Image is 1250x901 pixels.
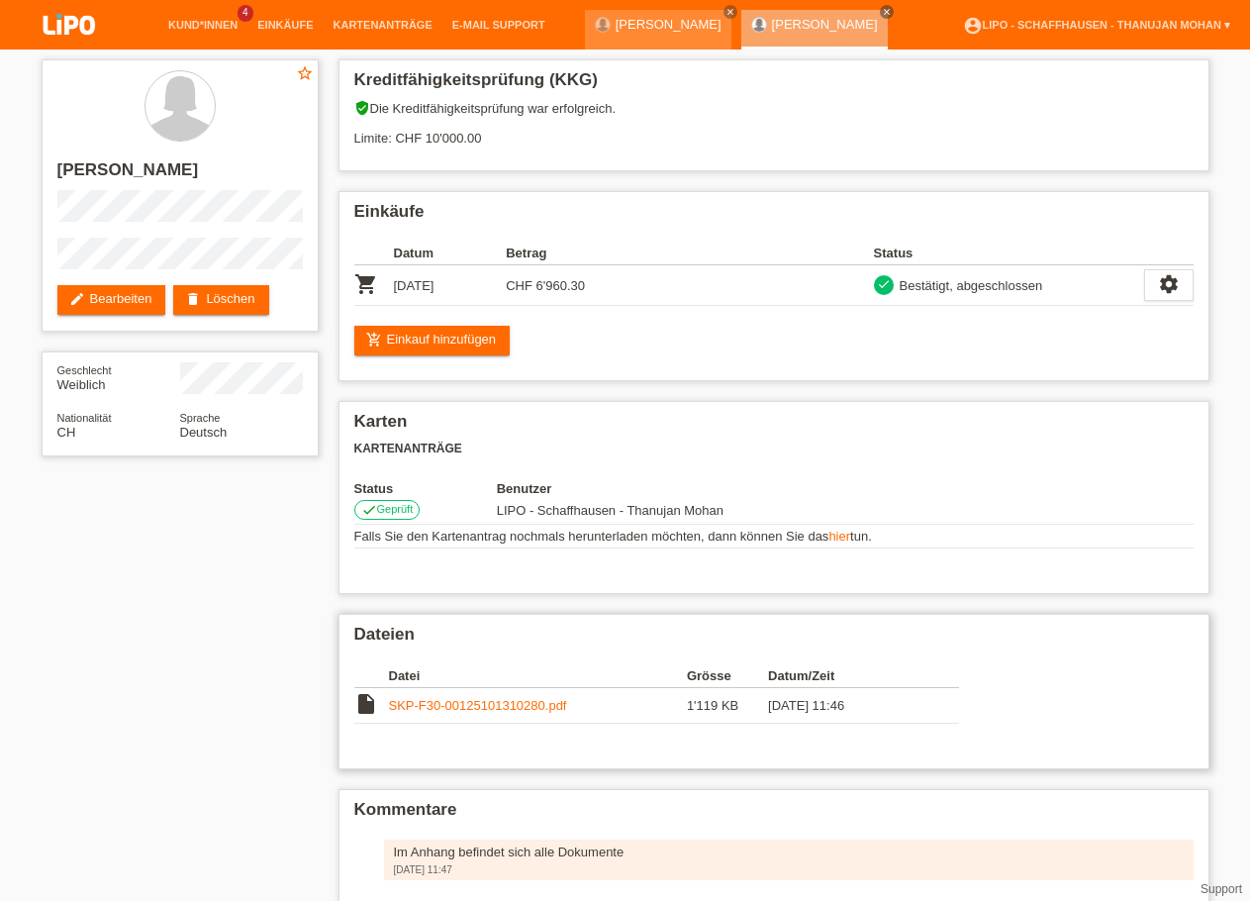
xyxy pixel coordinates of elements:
i: delete [185,291,201,307]
a: hier [828,529,850,544]
i: settings [1158,273,1180,295]
div: Weiblich [57,362,180,392]
span: Nationalität [57,412,112,424]
td: [DATE] [394,265,507,306]
h2: [PERSON_NAME] [57,160,303,190]
span: Schweiz [57,425,76,440]
h2: Kommentare [354,800,1194,830]
a: account_circleLIPO - Schaffhausen - Thanujan Mohan ▾ [953,19,1240,31]
span: 13.10.2025 [497,503,723,518]
th: Status [354,481,497,496]
i: edit [69,291,85,307]
span: Geschlecht [57,364,112,376]
th: Datum [394,242,507,265]
a: E-Mail Support [442,19,555,31]
a: star_border [296,64,314,85]
span: Deutsch [180,425,228,440]
i: account_circle [963,16,983,36]
td: [DATE] 11:46 [768,688,930,724]
th: Grösse [687,664,768,688]
th: Status [874,242,1144,265]
td: Falls Sie den Kartenantrag nochmals herunterladen möchten, dann können Sie das tun. [354,525,1194,549]
span: 4 [238,5,253,22]
i: add_shopping_cart [366,332,382,348]
th: Betrag [506,242,619,265]
a: Einkäufe [247,19,323,31]
a: [PERSON_NAME] [616,17,721,32]
h2: Dateien [354,625,1194,654]
h2: Karten [354,412,1194,442]
a: Kartenanträge [324,19,442,31]
a: close [880,5,894,19]
div: [DATE] 11:47 [394,864,1184,875]
a: Support [1201,882,1242,896]
div: Im Anhang befindet sich alle Dokumente [394,845,1184,859]
h3: Kartenanträge [354,442,1194,456]
h2: Kreditfähigkeitsprüfung (KKG) [354,70,1194,100]
i: check [877,277,891,291]
a: LIPO pay [20,41,119,55]
i: POSP00028637 [354,272,378,296]
td: 1'119 KB [687,688,768,724]
i: check [361,502,377,518]
i: insert_drive_file [354,692,378,716]
i: close [882,7,892,17]
span: Geprüft [377,503,414,515]
th: Benutzer [497,481,832,496]
h2: Einkäufe [354,202,1194,232]
a: editBearbeiten [57,285,166,315]
div: Bestätigt, abgeschlossen [894,275,1043,296]
i: star_border [296,64,314,82]
a: Kund*innen [158,19,247,31]
a: SKP-F30-00125101310280.pdf [389,698,567,713]
i: close [725,7,735,17]
a: add_shopping_cartEinkauf hinzufügen [354,326,511,355]
i: verified_user [354,100,370,116]
th: Datei [389,664,687,688]
a: deleteLöschen [173,285,268,315]
span: Sprache [180,412,221,424]
td: CHF 6'960.30 [506,265,619,306]
div: Die Kreditfähigkeitsprüfung war erfolgreich. Limite: CHF 10'000.00 [354,100,1194,160]
a: close [723,5,737,19]
th: Datum/Zeit [768,664,930,688]
a: [PERSON_NAME] [772,17,878,32]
